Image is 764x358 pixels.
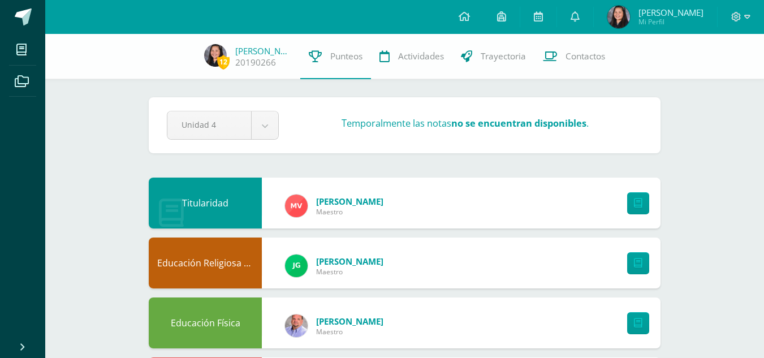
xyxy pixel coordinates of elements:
[235,57,276,68] a: 20190266
[204,44,227,67] img: 23bea051648e52e43fc457f979da7fe0.png
[285,255,308,277] img: 3da61d9b1d2c0c7b8f7e89c78bbce001.png
[316,196,383,207] span: [PERSON_NAME]
[316,327,383,337] span: Maestro
[534,34,614,79] a: Contactos
[371,34,452,79] a: Actividades
[149,178,262,228] div: Titularidad
[398,50,444,62] span: Actividades
[607,6,630,28] img: 23bea051648e52e43fc457f979da7fe0.png
[451,117,586,130] strong: no se encuentran disponibles
[342,117,589,130] h3: Temporalmente las notas .
[566,50,605,62] span: Contactos
[316,207,383,217] span: Maestro
[638,7,703,18] span: [PERSON_NAME]
[149,238,262,288] div: Educación Religiosa Escolar
[300,34,371,79] a: Punteos
[481,50,526,62] span: Trayectoria
[285,314,308,337] img: 6c58b5a751619099581147680274b29f.png
[316,256,383,267] span: [PERSON_NAME]
[149,297,262,348] div: Educación Física
[182,111,237,138] span: Unidad 4
[330,50,362,62] span: Punteos
[235,45,292,57] a: [PERSON_NAME]
[217,55,230,69] span: 12
[452,34,534,79] a: Trayectoria
[638,17,703,27] span: Mi Perfil
[285,195,308,217] img: 1ff341f52347efc33ff1d2a179cbdb51.png
[167,111,278,139] a: Unidad 4
[316,267,383,277] span: Maestro
[316,316,383,327] span: [PERSON_NAME]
